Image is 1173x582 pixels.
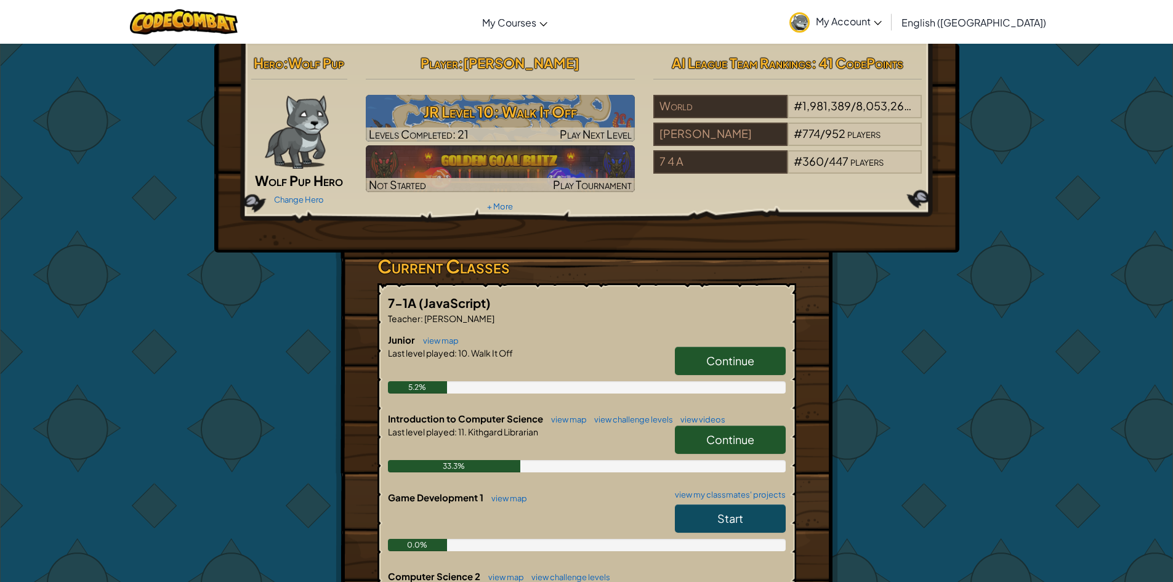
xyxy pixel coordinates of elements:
[525,572,610,582] a: view challenge levels
[423,313,494,324] span: [PERSON_NAME]
[457,426,467,437] span: 11.
[829,154,849,168] span: 447
[588,414,673,424] a: view challenge levels
[851,99,856,113] span: /
[369,177,426,192] span: Not Started
[130,9,238,34] img: CodeCombat logo
[485,493,527,503] a: view map
[388,491,485,503] span: Game Development 1
[388,334,417,346] span: Junior
[717,511,743,525] span: Start
[669,491,786,499] a: view my classmates' projects
[653,95,788,118] div: World
[553,177,632,192] span: Play Tournament
[458,54,463,71] span: :
[653,123,788,146] div: [PERSON_NAME]
[457,347,470,358] span: 10.
[794,99,802,113] span: #
[388,381,448,394] div: 5.2%
[560,127,632,141] span: Play Next Level
[850,154,884,168] span: players
[467,426,538,437] span: Kithgard Librarian
[653,107,922,121] a: World#1,981,389/8,053,262players
[802,99,851,113] span: 1,981,389
[388,539,448,551] div: 0.0%
[274,195,324,204] a: Change Hero
[812,54,903,71] span: : 41 CodePoints
[856,99,911,113] span: 8,053,262
[388,347,454,358] span: Last level played
[820,126,825,140] span: /
[847,126,881,140] span: players
[825,126,845,140] span: 952
[653,150,788,174] div: 7 4 A
[901,16,1046,29] span: English ([GEOGRAPHIC_DATA])
[476,6,554,39] a: My Courses
[366,95,635,142] a: Play Next Level
[388,313,421,324] span: Teacher
[672,54,812,71] span: AI League Team Rankings
[794,126,802,140] span: #
[388,295,419,310] span: 7-1A
[463,54,579,71] span: [PERSON_NAME]
[366,98,635,126] h3: JR Level 10: Walk It Off
[487,201,513,211] a: + More
[265,95,328,169] img: wolf-pup-paper-doll.png
[824,154,829,168] span: /
[254,54,283,71] span: Hero
[816,15,882,28] span: My Account
[482,16,536,29] span: My Courses
[388,426,454,437] span: Last level played
[421,313,423,324] span: :
[419,295,491,310] span: (JavaScript)
[377,253,796,280] h3: Current Classes
[482,572,524,582] a: view map
[706,354,754,368] span: Continue
[802,154,824,168] span: 360
[255,172,343,189] span: Wolf Pup Hero
[366,95,635,142] img: JR Level 10: Walk It Off
[653,134,922,148] a: [PERSON_NAME]#774/952players
[706,432,754,447] span: Continue
[913,99,946,113] span: players
[369,127,469,141] span: Levels Completed: 21
[417,336,459,346] a: view map
[388,570,482,582] span: Computer Science 2
[454,347,457,358] span: :
[653,162,922,176] a: 7 4 A#360/447players
[388,460,520,472] div: 33.3%
[789,12,810,33] img: avatar
[674,414,725,424] a: view videos
[366,145,635,192] a: Not StartedPlay Tournament
[421,54,458,71] span: Player
[783,2,888,41] a: My Account
[545,414,587,424] a: view map
[470,347,513,358] span: Walk It Off
[366,145,635,192] img: Golden Goal
[388,413,545,424] span: Introduction to Computer Science
[454,426,457,437] span: :
[794,154,802,168] span: #
[283,54,288,71] span: :
[288,54,344,71] span: Wolf Pup
[895,6,1052,39] a: English ([GEOGRAPHIC_DATA])
[802,126,820,140] span: 774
